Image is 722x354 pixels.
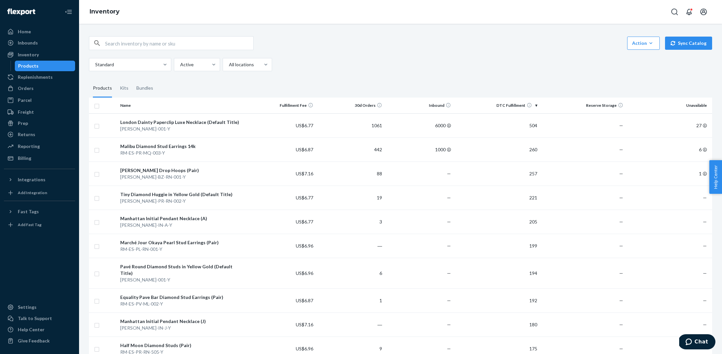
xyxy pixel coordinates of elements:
[4,220,75,230] a: Add Fast Tag
[385,137,454,162] td: 1000
[454,186,540,210] td: 221
[316,234,385,258] td: ―
[18,28,31,35] div: Home
[4,188,75,198] a: Add Integration
[454,258,540,288] td: 194
[703,322,707,327] span: —
[18,63,39,69] div: Products
[4,107,75,117] a: Freight
[316,288,385,312] td: 1
[18,40,38,46] div: Inbounds
[120,191,244,198] div: Tiny Diamond Huggie in Yellow Gold (Default Title)
[18,304,37,310] div: Settings
[296,270,313,276] span: US$6.96
[682,5,696,18] button: Open notifications
[619,346,623,351] span: —
[120,246,244,252] div: RM-ES-PL-RN-001-Y
[247,98,316,113] th: Fulfillment Fee
[703,346,707,351] span: —
[120,126,244,132] div: [PERSON_NAME]-001-Y
[18,143,40,150] div: Reporting
[709,160,722,194] button: Help Center
[619,219,623,224] span: —
[665,37,712,50] button: Sync Catalog
[316,113,385,137] td: 1061
[619,147,623,152] span: —
[120,119,244,126] div: London Dainty Paperclip Luxe Necklace (Default Title)
[697,5,710,18] button: Open account menu
[120,325,244,331] div: [PERSON_NAME]-IN-J-Y
[454,210,540,234] td: 205
[626,162,712,186] td: 1
[7,9,35,15] img: Flexport logo
[447,243,451,249] span: —
[296,243,313,249] span: US$6.96
[120,263,244,277] div: Pavé Round Diamond Studs in Yellow Gold (Default Title)
[120,239,244,246] div: Marché Jour Okaya Pearl Stud Earrings (Pair)
[316,210,385,234] td: 3
[316,258,385,288] td: 6
[18,315,52,322] div: Talk to Support
[84,2,125,21] ol: breadcrumbs
[385,98,454,113] th: Inbound
[703,195,707,200] span: —
[4,38,75,48] a: Inbounds
[18,190,47,195] div: Add Integration
[18,97,32,103] div: Parcel
[619,171,623,176] span: —
[619,123,623,128] span: —
[105,37,253,50] input: Search inventory by name or sku
[90,8,120,15] a: Inventory
[454,312,540,337] td: 180
[316,137,385,162] td: 442
[18,120,28,127] div: Prep
[447,171,451,176] span: —
[120,79,128,98] div: Kits
[4,129,75,140] a: Returns
[447,195,451,200] span: —
[18,155,31,162] div: Billing
[4,49,75,60] a: Inventory
[296,171,313,176] span: US$7.16
[619,322,623,327] span: —
[18,85,34,92] div: Orders
[4,313,75,324] button: Talk to Support
[120,277,244,283] div: [PERSON_NAME]-001-Y
[703,270,707,276] span: —
[619,298,623,303] span: —
[632,40,655,46] div: Action
[447,346,451,351] span: —
[4,174,75,185] button: Integrations
[18,326,44,333] div: Help Center
[296,195,313,200] span: US$6.77
[627,37,660,50] button: Action
[447,270,451,276] span: —
[18,74,53,80] div: Replenishments
[120,294,244,301] div: Equality Pave Bar Diamond Stud Earrings (Pair)
[679,334,715,351] iframe: Opens a widget where you can chat to one of our agents
[454,98,540,113] th: DTC Fulfillment
[4,141,75,152] a: Reporting
[4,324,75,335] a: Help Center
[626,113,712,137] td: 27
[703,243,707,249] span: —
[4,118,75,129] a: Prep
[296,346,313,351] span: US$6.96
[4,95,75,105] a: Parcel
[120,150,244,156] div: RM-ES-PR-MQ-003-Y
[703,219,707,224] span: —
[62,5,75,18] button: Close Navigation
[296,322,313,327] span: US$7.16
[626,98,712,113] th: Unavailable
[296,219,313,224] span: US$6.77
[120,342,244,349] div: Half Moon Diamond Studs (Pair)
[296,298,313,303] span: US$6.87
[120,143,244,150] div: Malibu Diamond Stud Earrings 14k
[4,72,75,82] a: Replenishments
[626,137,712,162] td: 6
[296,147,313,152] span: US$6.87
[4,302,75,312] a: Settings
